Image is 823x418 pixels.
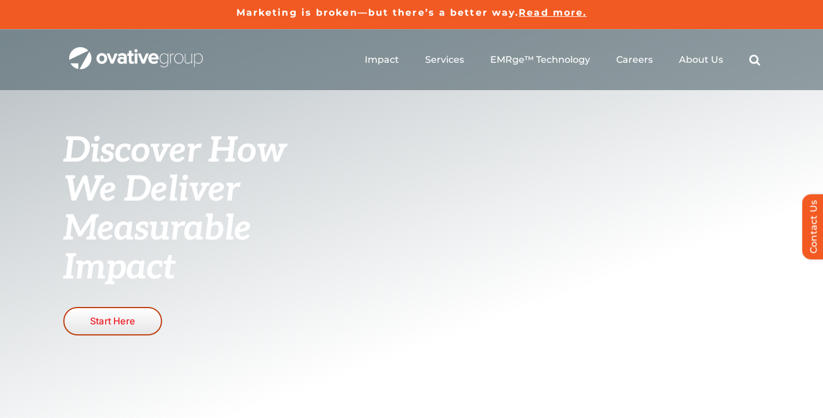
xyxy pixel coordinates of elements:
[365,41,760,78] nav: Menu
[69,46,203,57] a: OG_Full_horizontal_WHT
[63,307,162,335] a: Start Here
[749,54,760,66] a: Search
[63,169,251,289] span: We Deliver Measurable Impact
[63,130,286,172] span: Discover How
[616,54,653,66] a: Careers
[519,7,587,18] a: Read more.
[236,7,519,18] a: Marketing is broken—but there’s a better way.
[425,54,464,66] a: Services
[90,315,135,327] span: Start Here
[490,54,590,66] a: EMRge™ Technology
[679,54,723,66] a: About Us
[365,54,399,66] a: Impact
